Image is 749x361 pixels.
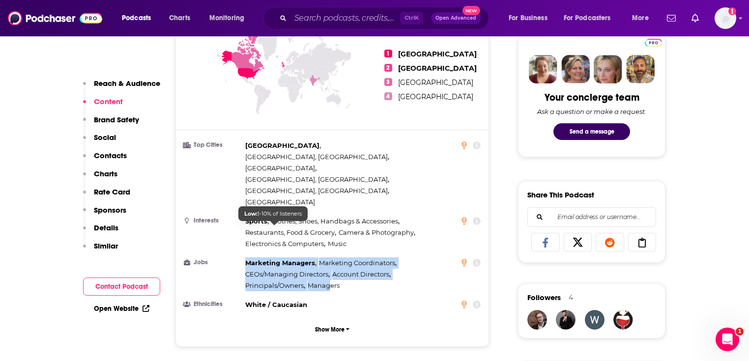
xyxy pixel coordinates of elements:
button: Rate Card [83,187,130,205]
input: Email address or username... [536,208,648,226]
span: , [245,216,269,227]
button: Reach & Audience [83,79,160,97]
img: carltonjohnson060 [613,310,633,330]
span: Restaurants, Food & Grocery [245,228,335,236]
p: Show More [315,326,345,333]
span: , [245,238,325,250]
span: Ctrl K [400,12,423,25]
button: Details [83,223,118,241]
span: Marketing Managers [245,259,315,267]
a: Share on X/Twitter [564,233,592,251]
span: Followers [527,293,561,302]
span: For Business [509,11,547,25]
button: Send a message [553,123,630,140]
div: Your concierge team [545,91,639,104]
span: Principals/Owners [245,281,304,289]
span: More [632,11,649,25]
span: , [245,269,330,280]
span: 3 [384,78,392,86]
iframe: Intercom live chat [716,328,739,351]
span: Managers [308,281,340,289]
span: Open Advanced [435,16,476,21]
img: Sydney Profile [529,55,557,83]
span: CEOs/Managing Directors [245,270,328,278]
span: Sports [245,217,267,225]
span: 1 [736,328,744,335]
p: Similar [94,241,118,250]
button: Contact Podcast [83,278,160,296]
button: open menu [502,10,560,26]
p: Sponsors [94,205,126,215]
span: [GEOGRAPHIC_DATA] [398,78,473,87]
span: Music [328,240,346,248]
span: [GEOGRAPHIC_DATA] [398,50,477,58]
h3: Share This Podcast [527,190,594,199]
a: Show notifications dropdown [663,10,680,27]
p: Social [94,133,116,142]
span: , [271,216,400,227]
img: User Profile [715,7,736,29]
svg: Add a profile image [728,7,736,15]
h3: Top Cities [184,142,241,148]
button: Show More [184,320,481,338]
a: Share on Facebook [531,233,560,251]
b: Low: [244,210,258,217]
a: Charts [163,10,196,26]
button: Charts [83,169,117,187]
span: , [245,227,336,238]
span: 4 [384,92,392,100]
button: Content [83,97,123,115]
h3: Ethnicities [184,301,241,307]
button: open menu [557,10,625,26]
span: [GEOGRAPHIC_DATA] [398,92,473,101]
span: [GEOGRAPHIC_DATA], [GEOGRAPHIC_DATA] [245,187,388,194]
img: Barbara Profile [561,55,590,83]
span: [GEOGRAPHIC_DATA], [GEOGRAPHIC_DATA] [245,175,388,183]
span: Account Directors [332,270,389,278]
span: Logged in as rpearson [715,7,736,29]
span: , [339,227,415,238]
img: JohirMia [556,310,576,330]
span: , [245,140,321,151]
span: [GEOGRAPHIC_DATA] [245,141,319,149]
img: Podchaser - Follow, Share and Rate Podcasts [8,9,102,28]
button: Contacts [83,151,127,169]
button: open menu [202,10,257,26]
span: , [245,257,317,269]
span: Monitoring [209,11,244,25]
span: Electronics & Computers [245,240,324,248]
span: For Podcasters [564,11,611,25]
div: Search followers [527,207,656,227]
span: [GEOGRAPHIC_DATA] [398,64,477,73]
button: open menu [625,10,661,26]
span: , [319,257,397,269]
p: Reach & Audience [94,79,160,88]
span: Marketing Coordinators [319,259,395,267]
span: , [245,163,317,174]
span: Charts [169,11,190,25]
span: 1 [384,50,392,57]
span: , [245,151,389,163]
a: Pro website [645,37,662,47]
button: Social [83,133,116,151]
img: weedloversusa [585,310,605,330]
h3: Interests [184,218,241,224]
span: Clothes, Shoes, Handbags & Accessories [271,217,398,225]
img: Jon Profile [626,55,655,83]
span: Camera & Photography [339,228,414,236]
button: Brand Safety [83,115,139,133]
p: Details [94,223,118,232]
button: Similar [83,241,118,259]
p: Charts [94,169,117,178]
button: Open AdvancedNew [431,12,481,24]
button: Show profile menu [715,7,736,29]
img: Jules Profile [594,55,622,83]
img: timsmal [527,310,547,330]
span: [GEOGRAPHIC_DATA], [GEOGRAPHIC_DATA] [245,153,388,161]
span: Podcasts [122,11,151,25]
p: Rate Card [94,187,130,196]
span: , [332,269,391,280]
